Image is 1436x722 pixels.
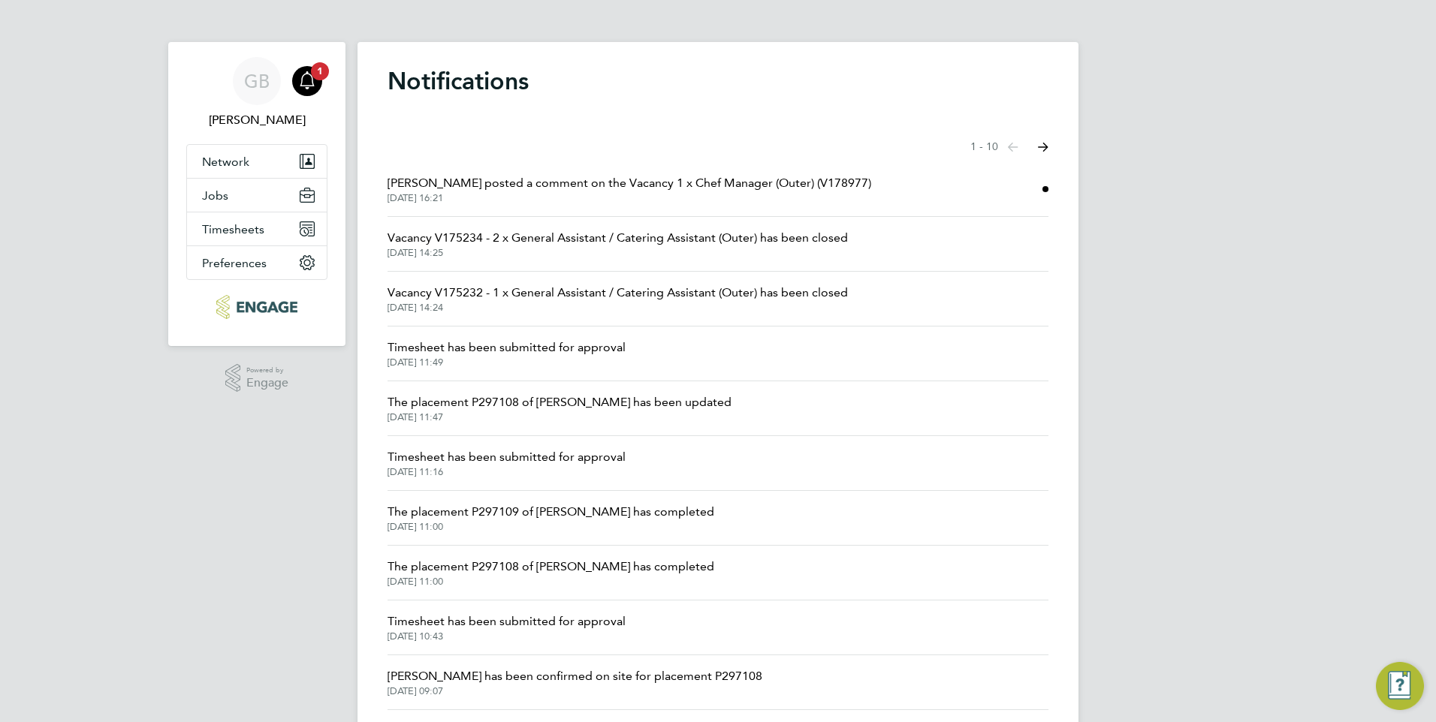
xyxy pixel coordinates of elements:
[388,174,871,204] a: [PERSON_NAME] posted a comment on the Vacancy 1 x Chef Manager (Outer) (V178977)[DATE] 16:21
[388,393,732,411] span: The placement P297108 of [PERSON_NAME] has been updated
[202,188,228,203] span: Jobs
[388,174,871,192] span: [PERSON_NAME] posted a comment on the Vacancy 1 x Chef Manager (Outer) (V178977)
[388,576,714,588] span: [DATE] 11:00
[388,448,626,478] a: Timesheet has been submitted for approval[DATE] 11:16
[388,448,626,466] span: Timesheet has been submitted for approval
[388,247,848,259] span: [DATE] 14:25
[187,212,327,245] button: Timesheets
[1376,662,1424,710] button: Engage Resource Center
[388,667,762,685] span: [PERSON_NAME] has been confirmed on site for placement P297108
[388,685,762,697] span: [DATE] 09:07
[388,284,848,302] span: Vacancy V175232 - 1 x General Assistant / Catering Assistant (Outer) has been closed
[246,364,288,377] span: Powered by
[388,411,732,423] span: [DATE] 11:47
[168,42,345,346] nav: Main navigation
[388,558,714,588] a: The placement P297108 of [PERSON_NAME] has completed[DATE] 11:00
[246,377,288,390] span: Engage
[187,145,327,178] button: Network
[202,256,267,270] span: Preferences
[388,393,732,423] a: The placement P297108 of [PERSON_NAME] has been updated[DATE] 11:47
[186,111,327,129] span: Giuliana Baldan
[388,229,848,259] a: Vacancy V175234 - 2 x General Assistant / Catering Assistant (Outer) has been closed[DATE] 14:25
[244,71,270,91] span: GB
[388,558,714,576] span: The placement P297108 of [PERSON_NAME] has completed
[388,338,626,356] span: Timesheet has been submitted for approval
[388,356,626,369] span: [DATE] 11:49
[388,466,626,478] span: [DATE] 11:16
[388,229,848,247] span: Vacancy V175234 - 2 x General Assistant / Catering Assistant (Outer) has been closed
[388,338,626,369] a: Timesheet has been submitted for approval[DATE] 11:49
[187,246,327,279] button: Preferences
[388,503,714,521] span: The placement P297109 of [PERSON_NAME] has completed
[388,284,848,314] a: Vacancy V175232 - 1 x General Assistant / Catering Assistant (Outer) has been closed[DATE] 14:24
[388,612,626,642] a: Timesheet has been submitted for approval[DATE] 10:43
[970,132,1048,162] nav: Select page of notifications list
[202,155,249,169] span: Network
[311,62,329,80] span: 1
[292,57,322,105] a: 1
[970,140,998,155] span: 1 - 10
[388,192,871,204] span: [DATE] 16:21
[388,630,626,642] span: [DATE] 10:43
[187,179,327,212] button: Jobs
[225,364,289,393] a: Powered byEngage
[388,667,762,697] a: [PERSON_NAME] has been confirmed on site for placement P297108[DATE] 09:07
[186,57,327,129] a: GB[PERSON_NAME]
[388,66,1048,96] h1: Notifications
[388,521,714,533] span: [DATE] 11:00
[388,612,626,630] span: Timesheet has been submitted for approval
[388,503,714,533] a: The placement P297109 of [PERSON_NAME] has completed[DATE] 11:00
[216,295,297,319] img: ncclondon-logo-retina.png
[202,222,264,236] span: Timesheets
[388,302,848,314] span: [DATE] 14:24
[186,295,327,319] a: Go to home page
